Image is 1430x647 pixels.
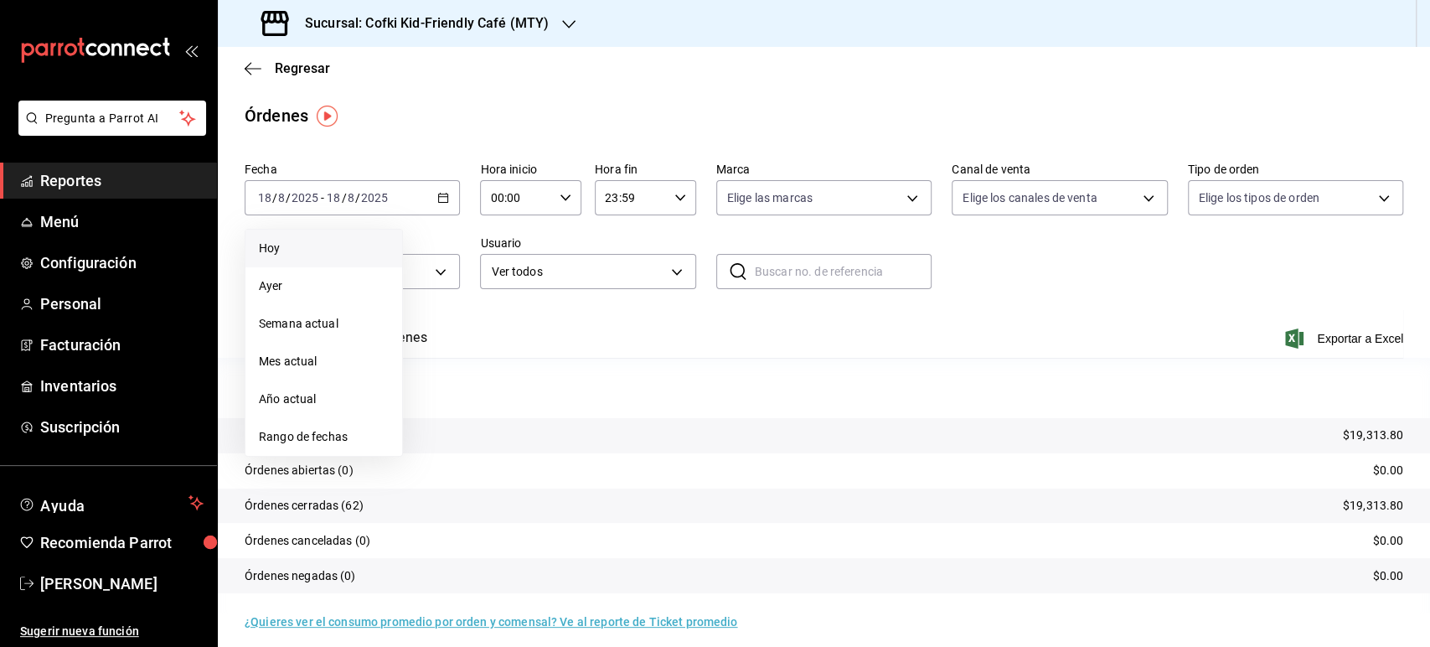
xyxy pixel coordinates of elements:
span: Ayuda [40,493,182,513]
span: Facturación [40,334,204,356]
h3: Sucursal: Cofki Kid-Friendly Café (MTY) [292,13,549,34]
input: ---- [291,191,319,204]
span: Inventarios [40,375,204,397]
span: Elige los tipos de orden [1199,189,1319,206]
button: Pregunta a Parrot AI [18,101,206,136]
a: Pregunta a Parrot AI [12,122,206,139]
span: / [355,191,360,204]
span: Recomienda Parrot [40,531,204,554]
span: Regresar [275,60,330,76]
p: $19,313.80 [1343,497,1403,515]
input: -- [277,191,286,204]
p: $0.00 [1372,567,1403,585]
label: Canal de venta [952,163,1167,175]
button: open_drawer_menu [184,44,198,57]
span: / [286,191,291,204]
label: Usuario [480,237,695,249]
span: Elige las marcas [727,189,813,206]
label: Fecha [245,163,460,175]
p: Resumen [245,378,1403,398]
button: Exportar a Excel [1288,329,1403,349]
span: Personal [40,292,204,315]
span: / [341,191,346,204]
span: Semana actual [259,315,389,333]
input: ---- [360,191,389,204]
a: ¿Quieres ver el consumo promedio por orden y comensal? Ve al reporte de Ticket promedio [245,615,737,629]
p: Órdenes negadas (0) [245,567,356,585]
p: Órdenes abiertas (0) [245,462,354,479]
label: Tipo de orden [1188,163,1403,175]
label: Hora fin [595,163,696,175]
span: [PERSON_NAME] [40,572,204,595]
span: Suscripción [40,416,204,438]
p: $0.00 [1372,462,1403,479]
span: Elige los canales de venta [963,189,1097,206]
span: Ayer [259,277,389,295]
span: Menú [40,210,204,233]
img: Tooltip marker [317,106,338,127]
div: Órdenes [245,103,308,128]
span: Mes actual [259,353,389,370]
span: Pregunta a Parrot AI [45,110,180,127]
span: Hoy [259,240,389,257]
span: Año actual [259,391,389,408]
span: Rango de fechas [259,428,389,446]
span: / [272,191,277,204]
label: Marca [716,163,932,175]
span: Sugerir nueva función [20,623,204,640]
input: -- [326,191,341,204]
label: Hora inicio [480,163,581,175]
p: $19,313.80 [1343,427,1403,444]
input: -- [257,191,272,204]
span: Reportes [40,169,204,192]
input: Buscar no. de referencia [755,255,932,288]
p: $0.00 [1372,532,1403,550]
p: Órdenes canceladas (0) [245,532,370,550]
p: Órdenes cerradas (62) [245,497,364,515]
span: Ver todos [491,263,664,281]
span: - [321,191,324,204]
span: Configuración [40,251,204,274]
button: Regresar [245,60,330,76]
input: -- [347,191,355,204]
